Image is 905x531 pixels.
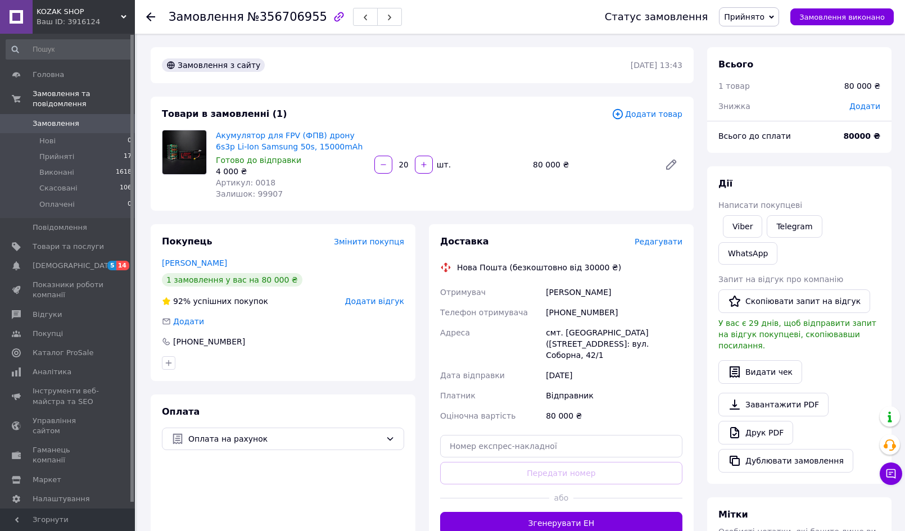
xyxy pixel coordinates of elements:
[718,509,748,520] span: Мітки
[718,289,870,313] button: Скопіювати запит на відгук
[162,258,227,267] a: [PERSON_NAME]
[454,262,624,273] div: Нова Пошта (безкоштовно від 30000 ₴)
[440,435,682,457] input: Номер експрес-накладної
[216,156,301,165] span: Готово до відправки
[173,317,204,326] span: Додати
[724,12,764,21] span: Прийнято
[631,61,682,70] time: [DATE] 13:43
[33,280,104,300] span: Показники роботи компанії
[718,59,753,70] span: Всього
[440,411,515,420] span: Оціночна вартість
[162,236,212,247] span: Покупець
[790,8,894,25] button: Замовлення виконано
[33,386,104,406] span: Інструменти веб-майстра та SEO
[37,7,121,17] span: KOZAK SHOP
[440,371,505,380] span: Дата відправки
[849,102,880,111] span: Додати
[120,183,132,193] span: 106
[33,242,104,252] span: Товари та послуги
[188,433,381,445] span: Оплата на рахунок
[718,201,802,210] span: Написати покупцеві
[128,199,132,210] span: 0
[39,136,56,146] span: Нові
[169,10,244,24] span: Замовлення
[39,183,78,193] span: Скасовані
[434,159,452,170] div: шт.
[39,199,75,210] span: Оплачені
[528,157,655,173] div: 80 000 ₴
[162,273,302,287] div: 1 замовлення у вас на 80 000 ₴
[612,108,682,120] span: Додати товар
[549,492,573,503] span: або
[718,131,791,140] span: Всього до сплати
[37,17,135,27] div: Ваш ID: 3916124
[718,319,876,350] span: У вас є 29 днів, щоб відправити запит на відгук покупцеві, скопіювавши посилання.
[718,393,829,416] a: Завантажити PDF
[116,167,132,178] span: 1618
[440,288,486,297] span: Отримувач
[33,416,104,436] span: Управління сайтом
[718,81,750,90] span: 1 товар
[33,89,135,109] span: Замовлення та повідомлення
[718,360,802,384] button: Видати чек
[162,296,268,307] div: успішних покупок
[718,275,843,284] span: Запит на відгук про компанію
[162,130,206,174] img: Акумулятор для FPV (ФПВ) дрону 6s3p Li-Ion Samsung 50s, 15000mAh
[440,328,470,337] span: Адреса
[880,462,902,485] button: Чат з покупцем
[39,167,74,178] span: Виконані
[660,153,682,176] a: Редагувати
[216,166,365,177] div: 4 000 ₴
[345,297,404,306] span: Додати відгук
[116,261,129,270] span: 14
[33,494,90,504] span: Налаштування
[718,178,732,189] span: Дії
[440,236,489,247] span: Доставка
[216,131,363,151] a: Акумулятор для FPV (ФПВ) дрону 6s3p Li-Ion Samsung 50s, 15000mAh
[440,308,528,317] span: Телефон отримувача
[162,406,200,417] span: Оплата
[247,10,327,24] span: №356706955
[162,58,265,72] div: Замовлення з сайту
[33,367,71,377] span: Аналітика
[216,178,275,187] span: Артикул: 0018
[718,102,750,111] span: Знижка
[33,445,104,465] span: Гаманець компанії
[33,475,61,485] span: Маркет
[33,119,79,129] span: Замовлення
[635,237,682,246] span: Редагувати
[544,365,685,385] div: [DATE]
[718,242,777,265] a: WhatsApp
[173,297,191,306] span: 92%
[440,391,476,400] span: Платник
[33,70,64,80] span: Головна
[172,336,246,347] div: [PHONE_NUMBER]
[544,323,685,365] div: смт. [GEOGRAPHIC_DATA] ([STREET_ADDRESS]: вул. Соборна, 42/1
[334,237,404,246] span: Змінити покупця
[33,348,93,358] span: Каталог ProSale
[544,302,685,323] div: [PHONE_NUMBER]
[718,421,793,444] a: Друк PDF
[605,11,708,22] div: Статус замовлення
[33,329,63,339] span: Покупці
[107,261,116,270] span: 5
[799,13,885,21] span: Замовлення виконано
[39,152,74,162] span: Прийняті
[544,406,685,426] div: 80 000 ₴
[124,152,132,162] span: 17
[33,261,116,271] span: [DEMOGRAPHIC_DATA]
[843,131,880,140] b: 80000 ₴
[162,108,287,119] span: Товари в замовленні (1)
[544,282,685,302] div: [PERSON_NAME]
[128,136,132,146] span: 0
[216,189,283,198] span: Залишок: 99907
[6,39,133,60] input: Пошук
[718,449,853,473] button: Дублювати замовлення
[767,215,822,238] a: Telegram
[844,80,880,92] div: 80 000 ₴
[544,385,685,406] div: Відправник
[146,11,155,22] div: Повернутися назад
[33,223,87,233] span: Повідомлення
[33,310,62,320] span: Відгуки
[723,215,762,238] a: Viber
